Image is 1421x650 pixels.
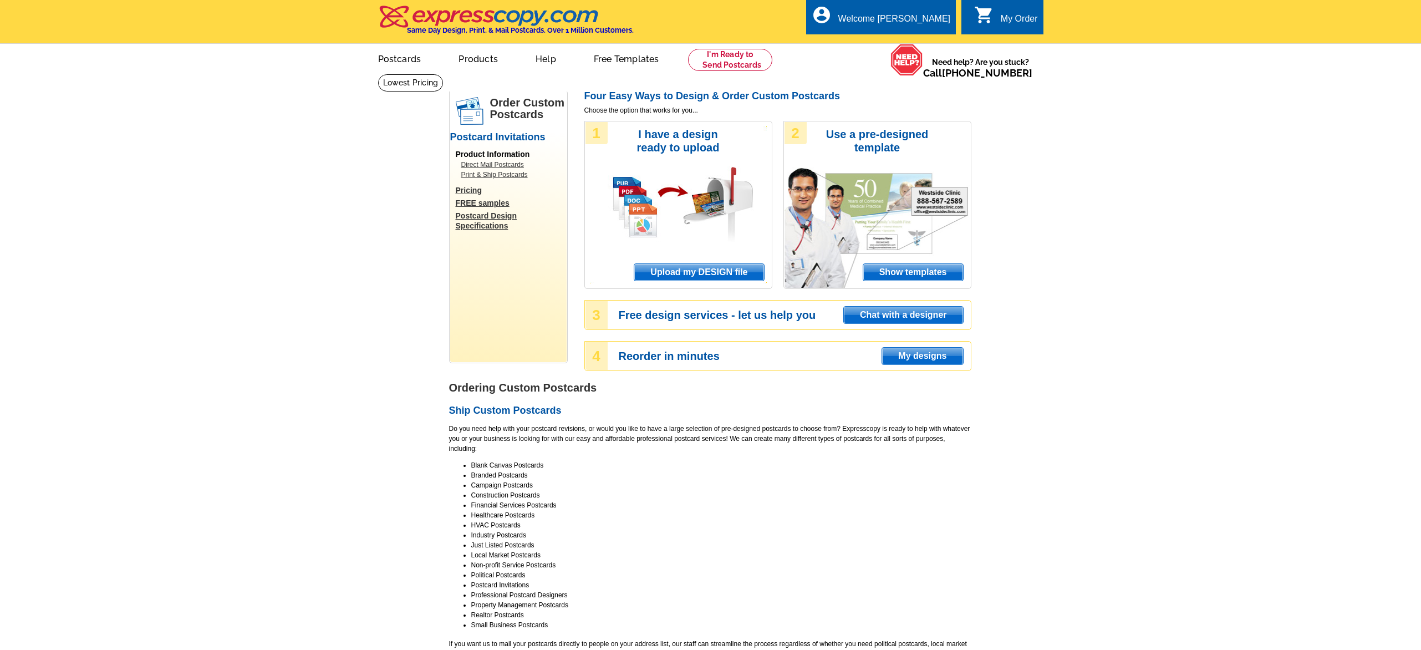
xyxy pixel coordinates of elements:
[471,480,971,490] li: Campaign Postcards
[378,13,634,34] a: Same Day Design, Print, & Mail Postcards. Over 1 Million Customers.
[471,590,971,600] li: Professional Postcard Designers
[471,600,971,610] li: Property Management Postcards
[471,560,971,570] li: Non-profit Service Postcards
[863,263,964,281] a: Show templates
[843,306,963,324] a: Chat with a designer
[461,160,561,170] a: Direct Mail Postcards
[471,500,971,510] li: Financial Services Postcards
[890,44,923,76] img: help
[471,490,971,500] li: Construction Postcards
[471,530,971,540] li: Industry Postcards
[619,351,970,361] h3: Reorder in minutes
[449,382,597,394] strong: Ordering Custom Postcards
[838,14,950,29] div: Welcome [PERSON_NAME]
[456,150,530,159] span: Product Information
[576,45,677,71] a: Free Templates
[585,301,608,329] div: 3
[456,211,567,231] a: Postcard Design Specifications
[471,580,971,590] li: Postcard Invitations
[622,128,735,154] h3: I have a design ready to upload
[449,424,971,454] p: Do you need help with your postcard revisions, or would you like to have a large selection of pre...
[923,57,1038,79] span: Need help? Are you stuck?
[942,67,1032,79] a: [PHONE_NUMBER]
[471,470,971,480] li: Branded Postcards
[471,460,971,470] li: Blank Canvas Postcards
[449,405,971,417] h2: Ship Custom Postcards
[584,105,971,115] span: Choose the option that works for you...
[584,90,971,103] h2: Four Easy Ways to Design & Order Custom Postcards
[471,510,971,520] li: Healthcare Postcards
[863,264,963,281] span: Show templates
[585,342,608,370] div: 4
[619,310,970,320] h3: Free design services - let us help you
[471,620,971,630] li: Small Business Postcards
[882,348,962,364] span: My designs
[974,5,994,25] i: shopping_cart
[450,131,567,144] h2: Postcard Invitations
[471,520,971,530] li: HVAC Postcards
[634,264,763,281] span: Upload my DESIGN file
[812,5,832,25] i: account_circle
[844,307,962,323] span: Chat with a designer
[1001,14,1038,29] div: My Order
[490,97,567,120] h1: Order Custom Postcards
[441,45,516,71] a: Products
[882,347,963,365] a: My designs
[471,610,971,620] li: Realtor Postcards
[785,122,807,144] div: 2
[360,45,439,71] a: Postcards
[634,263,764,281] a: Upload my DESIGN file
[471,550,971,560] li: Local Market Postcards
[461,170,561,180] a: Print & Ship Postcards
[471,570,971,580] li: Political Postcards
[923,67,1032,79] span: Call
[518,45,574,71] a: Help
[456,97,483,125] img: postcards.png
[585,122,608,144] div: 1
[456,198,567,208] a: FREE samples
[456,185,567,195] a: Pricing
[471,540,971,550] li: Just Listed Postcards
[974,12,1038,26] a: shopping_cart My Order
[821,128,934,154] h3: Use a pre-designed template
[407,26,634,34] h4: Same Day Design, Print, & Mail Postcards. Over 1 Million Customers.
